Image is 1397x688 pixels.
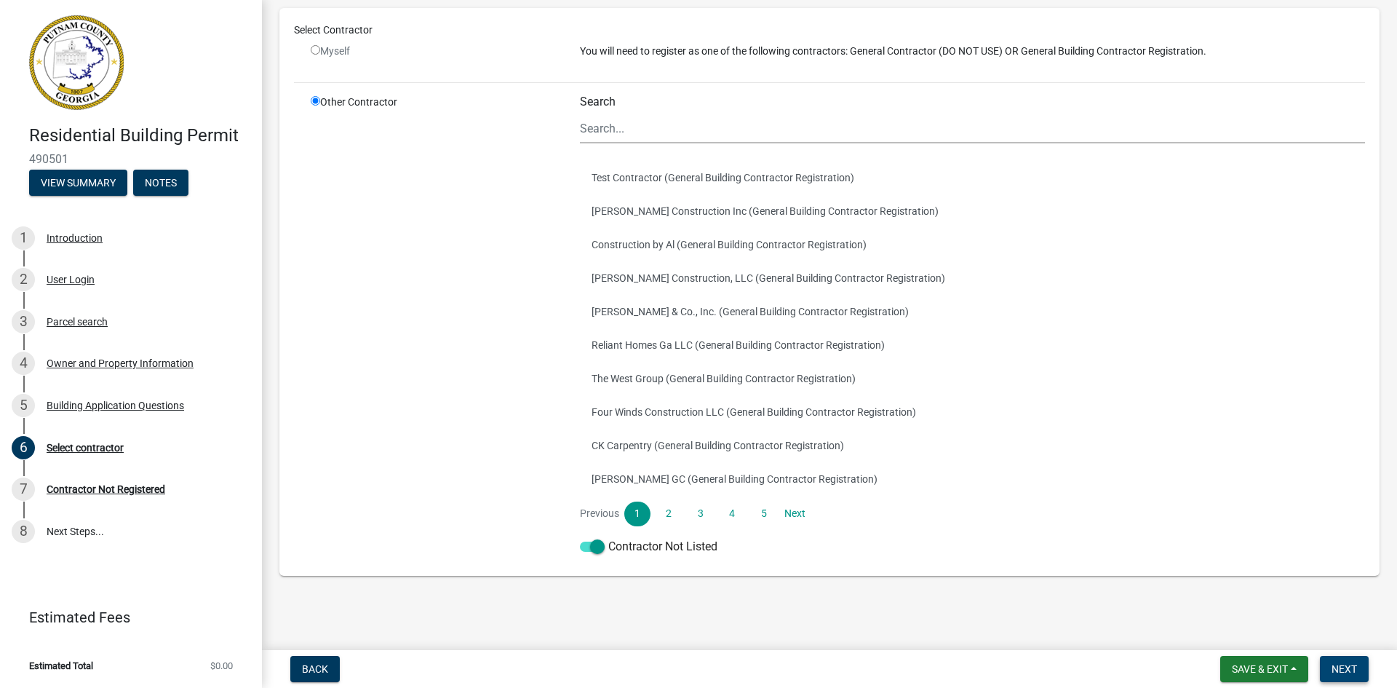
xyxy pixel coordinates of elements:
button: Reliant Homes Ga LLC (General Building Contractor Registration) [580,328,1365,362]
a: Next [782,502,808,526]
span: Next [1332,663,1357,675]
a: 2 [656,502,682,526]
div: Other Contractor [300,95,569,561]
button: Test Contractor (General Building Contractor Registration) [580,161,1365,194]
span: Save & Exit [1232,663,1288,675]
div: 8 [12,520,35,543]
button: [PERSON_NAME] & Co., Inc. (General Building Contractor Registration) [580,295,1365,328]
button: Notes [133,170,188,196]
label: Search [580,96,616,108]
div: Building Application Questions [47,400,184,411]
div: User Login [47,274,95,285]
div: Contractor Not Registered [47,484,165,494]
wm-modal-confirm: Notes [133,178,188,189]
div: Parcel search [47,317,108,327]
div: Owner and Property Information [47,358,194,368]
button: Four Winds Construction LLC (General Building Contractor Registration) [580,395,1365,429]
div: 5 [12,394,35,417]
button: The West Group (General Building Contractor Registration) [580,362,1365,395]
div: 1 [12,226,35,250]
span: Back [302,663,328,675]
div: 3 [12,310,35,333]
div: 6 [12,436,35,459]
span: 490501 [29,152,233,166]
a: 5 [750,502,776,526]
a: Estimated Fees [12,603,239,632]
p: You will need to register as one of the following contractors: General Contractor (DO NOT USE) OR... [580,44,1365,59]
img: Putnam County, Georgia [29,15,124,110]
button: [PERSON_NAME] Construction Inc (General Building Contractor Registration) [580,194,1365,228]
wm-modal-confirm: Summary [29,178,127,189]
div: Introduction [47,233,103,243]
a: 1 [624,502,650,526]
div: Select Contractor [283,23,1376,38]
button: Next [1320,656,1369,682]
button: View Summary [29,170,127,196]
div: Myself [311,44,558,59]
button: [PERSON_NAME] Construction, LLC (General Building Contractor Registration) [580,261,1365,295]
div: 2 [12,268,35,291]
a: 3 [688,502,714,526]
span: $0.00 [210,661,233,671]
button: Construction by Al (General Building Contractor Registration) [580,228,1365,261]
div: 4 [12,352,35,375]
button: Save & Exit [1220,656,1308,682]
div: Select contractor [47,443,124,453]
button: Back [290,656,340,682]
label: Contractor Not Listed [580,538,717,555]
div: 7 [12,478,35,501]
span: Estimated Total [29,661,93,671]
h4: Residential Building Permit [29,125,250,146]
a: 4 [719,502,745,526]
input: Search... [580,114,1365,143]
nav: Page navigation [580,502,1365,526]
button: CK Carpentry (General Building Contractor Registration) [580,429,1365,462]
button: [PERSON_NAME] GC (General Building Contractor Registration) [580,462,1365,496]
